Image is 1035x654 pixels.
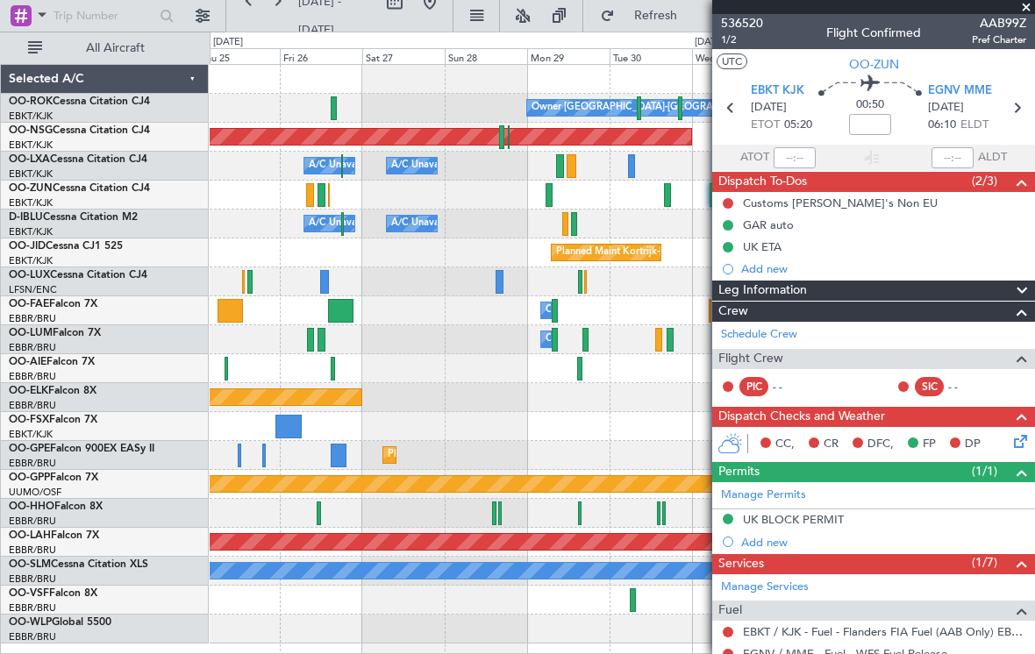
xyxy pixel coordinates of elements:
[743,624,1026,639] a: EBKT / KJK - Fuel - Flanders FIA Fuel (AAB Only) EBKT / KJK
[9,183,150,194] a: OO-ZUNCessna Citation CJ4
[775,436,795,453] span: CC,
[9,515,56,528] a: EBBR/BRU
[9,457,56,470] a: EBBR/BRU
[9,328,53,338] span: OO-LUM
[743,217,794,232] div: GAR auto
[546,297,665,323] div: Owner Melsbroek Air Base
[972,32,1026,47] span: Pref Charter
[9,617,52,628] span: OO-WLP
[9,225,53,238] a: EBKT/KJK
[721,487,806,504] a: Manage Permits
[972,14,1026,32] span: AAB99Z
[9,241,46,252] span: OO-JID
[9,96,53,107] span: OO-ROK
[9,299,49,309] span: OO-FAE
[9,473,50,483] span: OO-GPP
[9,444,154,454] a: OO-GPEFalcon 900EX EASy II
[9,212,138,223] a: D-IBLUCessna Citation M2
[197,48,280,64] div: Thu 25
[280,48,362,64] div: Fri 26
[923,436,936,453] span: FP
[610,48,692,64] div: Tue 30
[9,428,53,441] a: EBKT/KJK
[9,270,50,281] span: OO-LUX
[972,462,997,480] span: (1/1)
[592,2,697,30] button: Refresh
[9,444,50,454] span: OO-GPE
[9,283,57,296] a: LFSN/ENC
[960,117,989,134] span: ELDT
[741,261,1026,276] div: Add new
[867,436,894,453] span: DFC,
[721,579,809,596] a: Manage Services
[9,167,53,181] a: EBKT/KJK
[9,270,147,281] a: OO-LUXCessna Citation CJ4
[751,82,804,100] span: EBKT KJK
[9,601,56,615] a: EBBR/BRU
[718,302,748,322] span: Crew
[9,415,49,425] span: OO-FSX
[721,32,763,47] span: 1/2
[9,341,56,354] a: EBBR/BRU
[9,125,53,136] span: OO-NSG
[972,172,997,190] span: (2/3)
[9,501,103,512] a: OO-HHOFalcon 8X
[740,149,769,167] span: ATOT
[784,117,812,134] span: 05:20
[213,35,243,50] div: [DATE]
[9,415,97,425] a: OO-FSXFalcon 7X
[9,630,56,643] a: EBBR/BRU
[546,326,665,352] div: Owner Melsbroek Air Base
[774,147,816,168] input: --:--
[9,530,51,541] span: OO-LAH
[9,328,101,338] a: OO-LUMFalcon 7X
[849,55,899,74] span: OO-ZUN
[532,95,768,121] div: Owner [GEOGRAPHIC_DATA]-[GEOGRAPHIC_DATA]
[391,153,464,179] div: A/C Unavailable
[9,183,53,194] span: OO-ZUN
[695,35,724,50] div: [DATE]
[717,53,747,69] button: UTC
[972,553,997,572] span: (1/7)
[718,172,807,192] span: Dispatch To-Dos
[9,399,56,412] a: EBBR/BRU
[9,486,61,499] a: UUMO/OSF
[928,99,964,117] span: [DATE]
[826,24,921,42] div: Flight Confirmed
[824,436,839,453] span: CR
[9,473,98,483] a: OO-GPPFalcon 7X
[388,442,705,468] div: Planned Maint [GEOGRAPHIC_DATA] ([GEOGRAPHIC_DATA] National)
[9,501,54,512] span: OO-HHO
[9,370,56,383] a: EBBR/BRU
[9,559,148,570] a: OO-SLMCessna Citation XLS
[9,386,48,396] span: OO-ELK
[19,34,190,62] button: All Aircraft
[9,530,99,541] a: OO-LAHFalcon 7X
[9,139,53,152] a: EBKT/KJK
[928,82,992,100] span: EGNV MME
[773,379,812,395] div: - -
[9,154,50,165] span: OO-LXA
[9,386,96,396] a: OO-ELKFalcon 8X
[751,99,787,117] span: [DATE]
[46,42,185,54] span: All Aircraft
[527,48,610,64] div: Mon 29
[54,3,154,29] input: Trip Number
[721,326,797,344] a: Schedule Crew
[928,117,956,134] span: 06:10
[692,48,774,64] div: Wed 1
[309,153,635,179] div: A/C Unavailable [GEOGRAPHIC_DATA] ([GEOGRAPHIC_DATA] National)
[718,407,885,427] span: Dispatch Checks and Weather
[9,617,111,628] a: OO-WLPGlobal 5500
[718,281,807,301] span: Leg Information
[743,239,782,254] div: UK ETA
[743,512,844,527] div: UK BLOCK PERMIT
[9,196,53,210] a: EBKT/KJK
[391,210,671,237] div: A/C Unavailable [GEOGRAPHIC_DATA]-[GEOGRAPHIC_DATA]
[948,379,988,395] div: - -
[856,96,884,114] span: 00:50
[556,239,760,266] div: Planned Maint Kortrijk-[GEOGRAPHIC_DATA]
[9,588,49,599] span: OO-VSF
[739,377,768,396] div: PIC
[9,212,43,223] span: D-IBLU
